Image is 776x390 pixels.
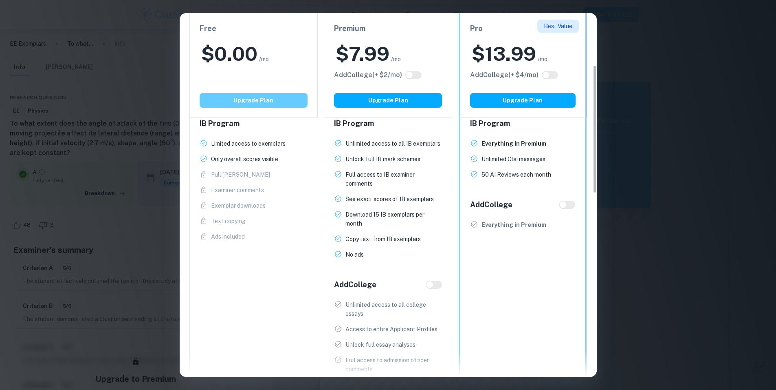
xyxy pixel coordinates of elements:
[334,118,442,129] h6: IB Program
[334,279,376,290] h6: Add College
[345,170,442,188] p: Full access to IB examiner comments
[470,23,576,34] h6: Pro
[345,139,440,148] p: Unlimited access to all IB exemplars
[211,186,264,195] p: Examiner comments
[336,41,389,67] h2: $ 7.99
[391,55,401,64] span: /mo
[211,139,286,148] p: Limited access to exemplars
[334,23,442,34] h6: Premium
[211,170,270,179] p: Full [PERSON_NAME]
[345,195,434,204] p: See exact scores of IB exemplars
[470,199,512,211] h6: Add College
[345,325,437,334] p: Access to entire Applicant Profiles
[470,93,576,108] button: Upgrade Plan
[481,220,546,229] p: Everything in Premium
[544,22,572,31] p: Best Value
[538,55,547,64] span: /mo
[334,93,442,108] button: Upgrade Plan
[481,139,546,148] p: Everything in Premium
[201,41,257,67] h2: $ 0.00
[259,55,269,64] span: /mo
[345,210,442,228] p: Download 15 IB exemplars per month
[345,155,420,164] p: Unlock full IB mark schemes
[200,93,308,108] button: Upgrade Plan
[211,201,266,210] p: Exemplar downloads
[200,23,308,34] h6: Free
[481,170,551,179] p: 50 AI Reviews each month
[211,155,278,164] p: Only overall scores visible
[470,70,539,80] h6: Click to see all the additional College features.
[472,41,536,67] h2: $ 13.99
[345,300,442,318] p: Unlimited access to all college essays
[200,118,308,129] h6: IB Program
[470,118,576,129] h6: IB Program
[481,155,545,164] p: Unlimited Clai messages
[345,235,421,244] p: Copy text from IB exemplars
[211,217,246,226] p: Text copying
[211,232,245,241] p: Ads included
[334,70,402,80] h6: Click to see all the additional College features.
[345,250,364,259] p: No ads
[345,340,415,349] p: Unlock full essay analyses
